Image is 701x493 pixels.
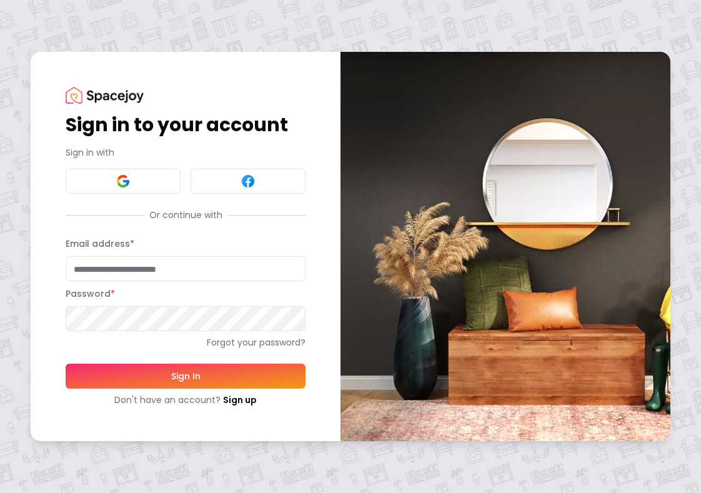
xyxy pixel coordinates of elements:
label: Password [66,287,115,300]
div: Don't have an account? [66,394,306,406]
img: Facebook signin [241,174,256,189]
a: Sign up [223,394,257,406]
h1: Sign in to your account [66,114,306,136]
img: banner [341,52,670,441]
a: Forgot your password? [66,336,306,349]
img: Google signin [116,174,131,189]
button: Sign In [66,364,306,389]
img: Spacejoy Logo [66,87,144,104]
p: Sign in with [66,146,306,159]
span: Or continue with [144,209,227,221]
label: Email address [66,237,134,250]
